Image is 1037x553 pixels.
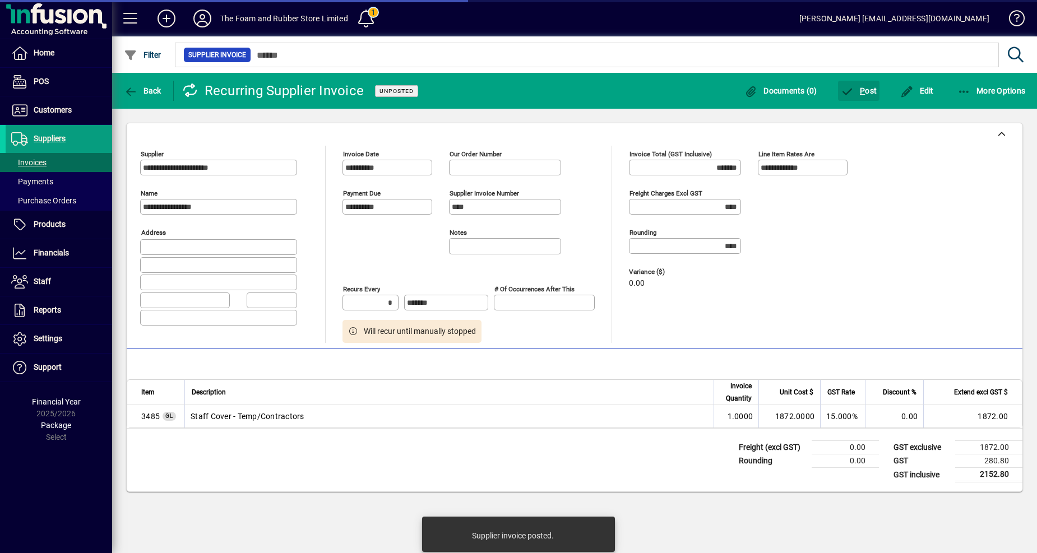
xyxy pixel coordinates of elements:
span: GST Rate [827,386,855,398]
span: Will recur until manually stopped [364,326,476,337]
span: Documents (0) [744,86,817,95]
td: 1872.00 [923,405,1022,427]
div: [PERSON_NAME] [EMAIL_ADDRESS][DOMAIN_NAME] [799,10,989,27]
span: Staff [34,277,51,286]
td: GST inclusive [888,468,955,482]
button: Filter [121,45,164,65]
td: Freight (excl GST) [733,441,812,454]
span: Package [41,421,71,430]
td: 2152.80 [955,468,1022,482]
span: POS [34,77,49,86]
span: 0.00 [629,279,645,288]
span: Financials [34,248,69,257]
span: Back [124,86,161,95]
button: Documents (0) [742,81,820,101]
span: Invoices [11,158,47,167]
span: Settings [34,334,62,343]
mat-label: Notes [450,229,467,236]
mat-label: Supplier [141,150,164,158]
a: Payments [6,172,112,191]
td: 1872.0000 [758,405,820,427]
mat-label: Invoice date [343,150,379,158]
app-page-header-button: Back [112,81,174,101]
span: Filter [124,50,161,59]
span: Customers [34,105,72,114]
span: P [860,86,865,95]
a: Reports [6,296,112,324]
mat-label: Rounding [629,229,656,236]
a: Settings [6,325,112,353]
span: Support [34,363,62,371]
span: GL [165,413,173,419]
span: Products [34,220,66,229]
mat-label: Freight charges excl GST [629,189,702,197]
span: Payments [11,177,53,186]
td: 1872.00 [955,441,1022,454]
button: Post [838,81,880,101]
span: Financial Year [32,397,81,406]
a: Customers [6,96,112,124]
td: 280.80 [955,454,1022,468]
span: Item [141,386,155,398]
button: Profile [184,8,220,29]
a: Purchase Orders [6,191,112,210]
mat-label: # of occurrences after this [494,285,575,293]
span: Purchase Orders [11,196,76,205]
td: 0.00 [865,405,923,427]
div: The Foam and Rubber Store Limited [220,10,348,27]
a: Staff [6,268,112,296]
span: More Options [957,86,1026,95]
button: Edit [897,81,937,101]
td: 1.0000 [714,405,758,427]
a: POS [6,68,112,96]
td: 0.00 [812,441,879,454]
a: Products [6,211,112,239]
span: Description [192,386,226,398]
span: Extend excl GST $ [954,386,1008,398]
span: Edit [900,86,934,95]
span: Unposted [379,87,414,95]
div: Supplier invoice posted. [472,530,554,541]
span: Supplier Invoice [188,49,246,61]
span: ost [841,86,877,95]
mat-label: Payment due [343,189,381,197]
button: More Options [955,81,1029,101]
span: Variance ($) [629,268,696,276]
a: Invoices [6,153,112,172]
span: Invoice Quantity [721,380,752,405]
a: Support [6,354,112,382]
a: Knowledge Base [1001,2,1023,39]
td: GST [888,454,955,468]
span: Reports [34,305,61,314]
mat-label: Name [141,189,158,197]
td: GST exclusive [888,441,955,454]
span: Unit Cost $ [780,386,813,398]
span: Discount % [883,386,916,398]
td: Rounding [733,454,812,468]
button: Add [149,8,184,29]
span: Home [34,48,54,57]
div: Recurring Supplier Invoice [182,82,364,100]
a: Home [6,39,112,67]
td: 0.00 [812,454,879,468]
button: Back [121,81,164,101]
span: Suppliers [34,134,66,143]
td: Staff Cover - Temp/Contractors [184,405,714,427]
mat-label: Our order number [450,150,502,158]
a: Financials [6,239,112,267]
mat-label: Recurs every [343,285,380,293]
td: 15.000% [820,405,865,427]
span: Staff Cover - Temp/Contractors [141,411,160,422]
mat-label: Supplier invoice number [450,189,519,197]
mat-label: Line item rates are [758,150,814,158]
mat-label: Invoice Total (GST inclusive) [629,150,712,158]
